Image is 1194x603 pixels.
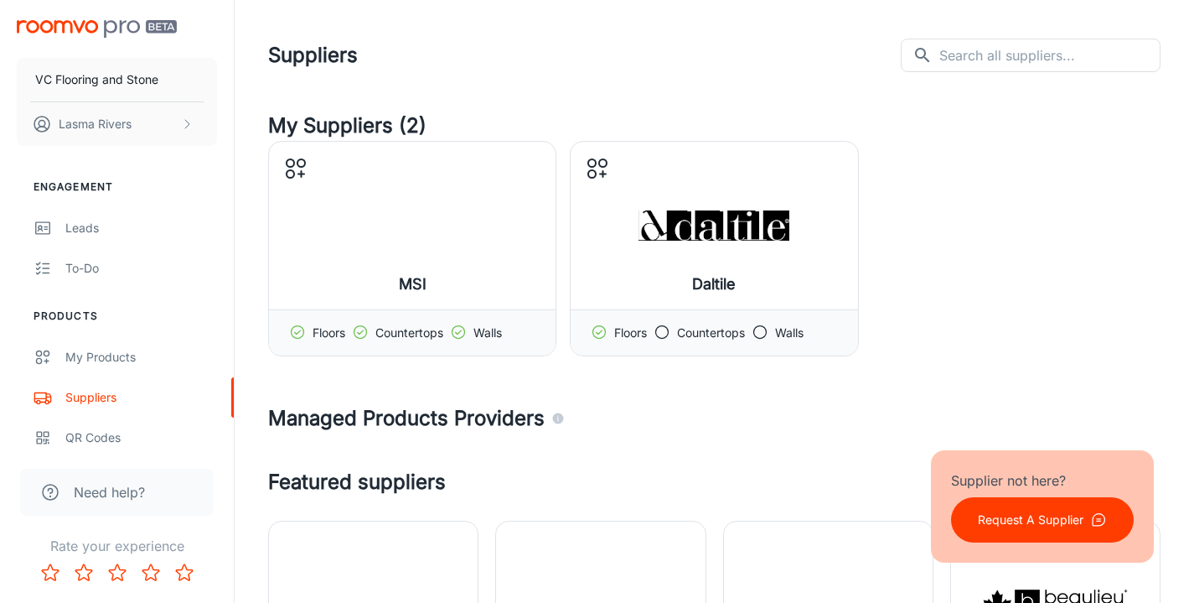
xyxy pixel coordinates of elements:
button: Rate 3 star [101,556,134,590]
h4: My Suppliers (2) [268,111,1160,141]
h1: Suppliers [268,40,358,70]
button: Request A Supplier [951,497,1134,543]
span: Need help? [74,482,145,502]
div: My Products [65,348,217,366]
img: Roomvo PRO Beta [17,20,177,38]
p: Supplier not here? [951,470,1134,491]
button: VC Flooring and Stone [17,58,217,101]
div: To-do [65,259,217,278]
button: Rate 2 star [67,556,101,590]
h4: Featured suppliers [268,467,1160,497]
div: QR Codes [65,429,217,447]
input: Search all suppliers... [939,39,1160,72]
p: Rate your experience [13,536,220,556]
p: Floors [313,324,345,342]
div: Leads [65,219,217,237]
p: Request A Supplier [978,511,1083,529]
p: Walls [775,324,804,342]
p: Lasma Rivers [59,115,132,133]
button: Lasma Rivers [17,102,217,146]
button: Rate 1 star [34,556,67,590]
h4: Managed Products Providers [268,403,1160,434]
button: Rate 4 star [134,556,168,590]
button: Rate 5 star [168,556,201,590]
p: VC Flooring and Stone [35,70,158,89]
p: Countertops [677,324,745,342]
div: Agencies and suppliers who work with us to automatically identify the specific products you carry [551,403,565,434]
p: Walls [473,324,502,342]
p: Floors [614,324,647,342]
div: Suppliers [65,388,217,407]
p: Countertops [375,324,443,342]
